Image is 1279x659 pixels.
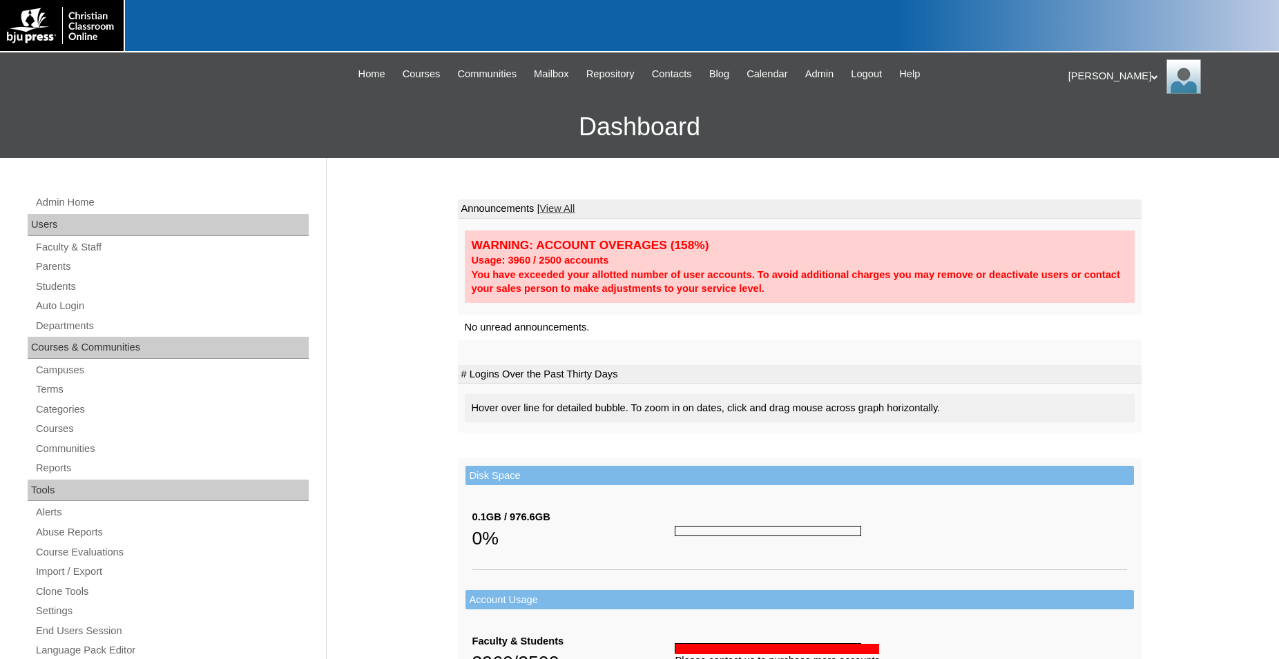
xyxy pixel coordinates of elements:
img: logo-white.png [7,7,117,44]
a: Students [35,278,309,295]
td: Announcements | [458,199,1142,219]
div: Courses & Communities [28,337,309,359]
a: Import / Export [35,563,309,580]
a: Faculty & Staff [35,239,309,256]
a: Language Pack Editor [35,642,309,659]
a: Abuse Reports [35,524,309,541]
h3: Dashboard [7,96,1272,158]
a: Settings [35,602,309,620]
span: Calendar [747,66,787,82]
td: Account Usage [465,590,1134,610]
a: View All [539,203,575,214]
a: Home [352,66,392,82]
span: Courses [403,66,441,82]
a: Admin [798,66,841,82]
div: Hover over line for detailed bubble. To zoom in on dates, click and drag mouse across graph horiz... [465,394,1135,422]
a: Alerts [35,504,309,521]
img: Jonelle Rodriguez [1166,59,1201,94]
a: Clone Tools [35,583,309,600]
div: [PERSON_NAME] [1068,59,1265,94]
a: Logout [844,66,889,82]
a: Reports [35,460,309,477]
span: Blog [709,66,729,82]
div: Users [28,214,309,236]
div: WARNING: ACCOUNT OVERAGES (158%) [472,237,1128,253]
a: Admin Home [35,194,309,211]
a: Communities [35,440,309,458]
td: # Logins Over the Past Thirty Days [458,365,1142,384]
span: Contacts [652,66,692,82]
a: Parents [35,258,309,275]
div: You have exceeded your allotted number of user accounts. To avoid additional charges you may remo... [472,268,1128,296]
a: Courses [396,66,448,82]
td: No unread announcements. [458,315,1142,340]
a: Blog [702,66,736,82]
strong: Usage: 3960 / 2500 accounts [472,255,609,266]
a: End Users Session [35,622,309,640]
a: Courses [35,420,309,437]
a: Terms [35,381,309,398]
a: Auto Login [35,297,309,315]
a: Course Evaluations [35,544,309,561]
span: Admin [805,66,834,82]
div: Faculty & Students [472,634,675,649]
a: Communities [450,66,523,82]
a: Mailbox [527,66,576,82]
a: Campuses [35,362,309,379]
span: Communities [457,66,517,82]
div: Tools [28,480,309,502]
span: Home [358,66,385,82]
div: 0.1GB / 976.6GB [472,510,675,524]
a: Departments [35,317,309,335]
span: Help [899,66,920,82]
a: Categories [35,401,309,418]
span: Repository [586,66,635,82]
span: Mailbox [534,66,569,82]
a: Help [892,66,927,82]
a: Calendar [740,66,794,82]
span: Logout [851,66,882,82]
td: Disk Space [465,466,1134,486]
div: 0% [472,524,675,552]
a: Repository [579,66,642,82]
a: Contacts [645,66,699,82]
